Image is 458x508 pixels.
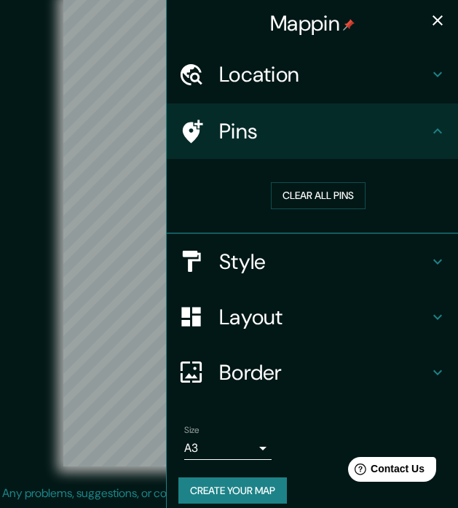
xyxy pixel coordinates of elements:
div: Style [167,234,458,289]
iframe: Help widget launcher [328,451,442,492]
h4: Style [219,249,429,275]
div: A3 [184,437,272,460]
div: Location [167,47,458,102]
div: Border [167,345,458,400]
h4: Mappin [270,10,355,36]
button: Create your map [178,477,287,504]
h4: Border [219,359,429,386]
label: Size [184,423,200,436]
button: Clear all pins [271,182,366,209]
div: Layout [167,289,458,345]
h4: Layout [219,304,429,330]
div: Pins [167,103,458,159]
p: Any problems, suggestions, or concerns please email . [2,485,450,502]
h4: Location [219,61,429,87]
h4: Pins [219,118,429,144]
img: pin-icon.png [343,19,355,31]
